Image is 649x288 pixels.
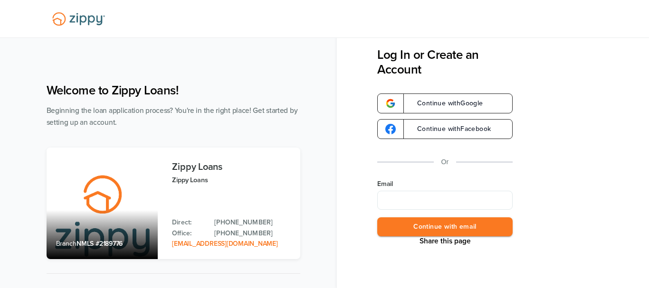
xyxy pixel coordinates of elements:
[441,156,449,168] p: Or
[47,83,300,98] h1: Welcome to Zippy Loans!
[47,106,298,127] span: Beginning the loan application process? You're in the right place! Get started by setting up an a...
[56,240,77,248] span: Branch
[377,179,513,189] label: Email
[377,47,513,77] h3: Log In or Create an Account
[214,217,290,228] a: Direct Phone: 512-975-2947
[417,236,474,246] button: Share This Page
[214,228,290,239] a: Office Phone: 512-975-2947
[377,93,513,113] a: google-logoContinue withGoogle
[377,119,513,139] a: google-logoContinue withFacebook
[172,228,205,239] p: Office:
[172,217,205,228] p: Direct:
[172,240,277,248] a: Email Address: zippyguide@zippymh.com
[172,175,290,186] p: Zippy Loans
[408,100,483,107] span: Continue with Google
[385,98,396,109] img: google-logo
[377,217,513,237] button: Continue with email
[385,124,396,134] img: google-logo
[377,191,513,210] input: Email Address
[76,240,123,248] span: NMLS #2189776
[47,8,111,30] img: Lender Logo
[408,126,491,132] span: Continue with Facebook
[172,162,290,172] h3: Zippy Loans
